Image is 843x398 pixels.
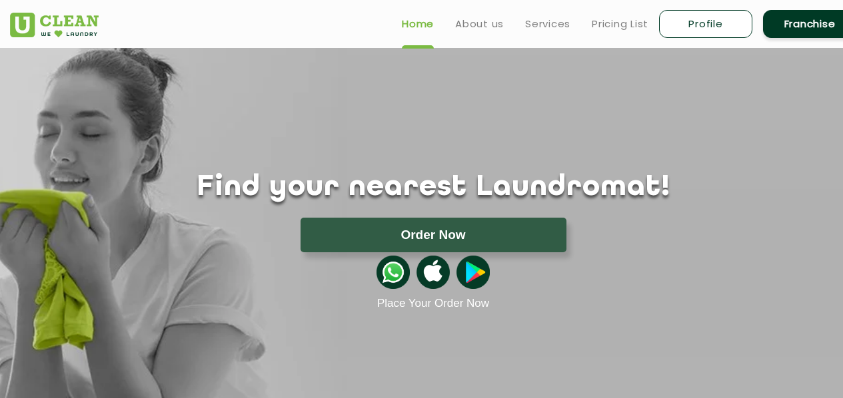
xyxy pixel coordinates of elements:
img: UClean Laundry and Dry Cleaning [10,13,99,37]
a: Home [402,16,434,32]
button: Order Now [301,218,566,252]
a: Services [525,16,570,32]
a: Place Your Order Now [377,297,489,310]
a: Pricing List [592,16,648,32]
img: playstoreicon.png [456,256,490,289]
a: Profile [659,10,752,38]
img: apple-icon.png [417,256,450,289]
a: About us [455,16,504,32]
img: whatsappicon.png [377,256,410,289]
